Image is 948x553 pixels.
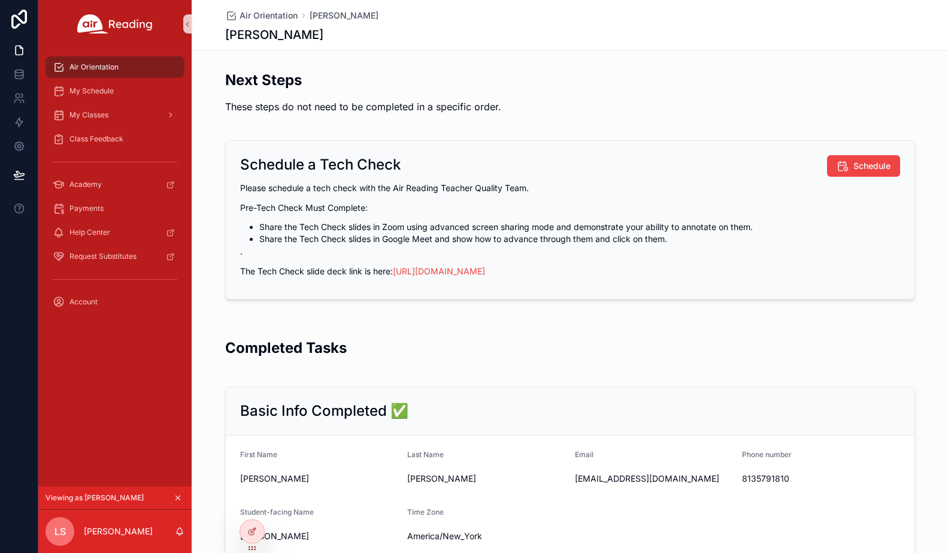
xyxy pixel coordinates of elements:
[225,338,347,358] h2: Completed Tasks
[407,450,444,459] span: Last Name
[69,180,102,189] span: Academy
[69,134,123,144] span: Class Feedback
[742,450,792,459] span: Phone number
[46,198,184,219] a: Payments
[240,401,408,421] h2: Basic Info Completed ✅
[46,222,184,243] a: Help Center
[46,493,144,503] span: Viewing as [PERSON_NAME]
[310,10,378,22] a: [PERSON_NAME]
[393,266,485,276] a: [URL][DOMAIN_NAME]
[46,56,184,78] a: Air Orientation
[225,10,298,22] a: Air Orientation
[46,104,184,126] a: My Classes
[69,252,137,261] span: Request Substitutes
[46,246,184,267] a: Request Substitutes
[240,10,298,22] span: Air Orientation
[46,291,184,313] a: Account
[84,525,153,537] p: [PERSON_NAME]
[69,86,114,96] span: My Schedule
[69,204,104,213] span: Payments
[240,155,401,174] h2: Schedule a Tech Check
[46,128,184,150] a: Class Feedback
[69,228,110,237] span: Help Center
[46,174,184,195] a: Academy
[575,473,733,485] span: [EMAIL_ADDRESS][DOMAIN_NAME]
[240,473,398,485] span: [PERSON_NAME]
[240,265,900,277] p: The Tech Check slide deck link is here:
[225,99,501,114] p: These steps do not need to be completed in a specific order.
[225,26,323,43] h1: [PERSON_NAME]
[54,524,66,539] span: LS
[240,530,398,542] span: [PERSON_NAME]
[69,110,108,120] span: My Classes
[259,221,900,233] li: Share the Tech Check slides in Zoom using advanced screen sharing mode and demonstrate your abili...
[240,182,900,194] p: Please schedule a tech check with the Air Reading Teacher Quality Team.
[77,14,153,34] img: App logo
[240,450,277,459] span: First Name
[46,80,184,102] a: My Schedule
[575,450,593,459] span: Email
[240,201,900,214] p: Pre-Tech Check Must Complete:
[240,245,900,258] p: .
[853,160,891,172] span: Schedule
[38,48,192,328] div: scrollable content
[69,62,119,72] span: Air Orientation
[259,233,900,245] li: Share the Tech Check slides in Google Meet and show how to advance through them and click on them.
[240,507,314,516] span: Student-facing Name
[407,507,444,516] span: Time Zone
[742,473,900,485] span: 8135791810
[407,530,482,542] span: America/New_York
[225,70,501,90] h2: Next Steps
[827,155,900,177] button: Schedule
[407,473,565,485] span: [PERSON_NAME]
[69,297,98,307] span: Account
